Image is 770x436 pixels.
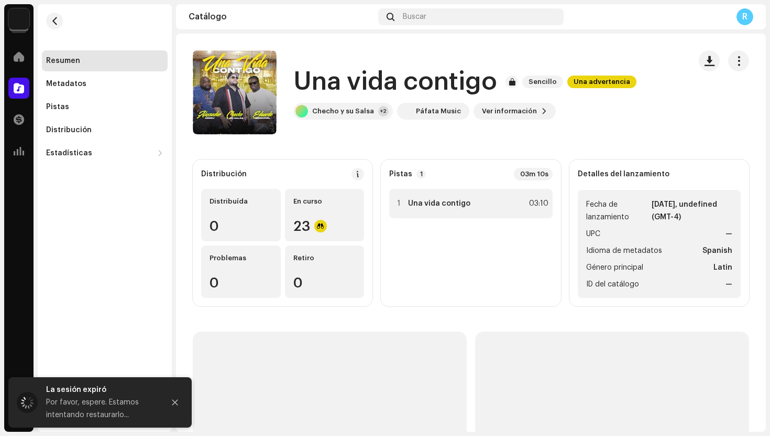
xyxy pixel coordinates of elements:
strong: Pistas [389,170,412,178]
div: Pistas [46,103,69,111]
div: Resumen [46,57,80,65]
strong: [DATE], undefined (GMT-4) [652,198,732,224]
div: Distribución [46,126,92,134]
strong: Spanish [702,244,732,257]
span: Fecha de lanzamiento [586,198,650,224]
div: La sesión expiró [46,384,156,396]
div: Checho y su Salsa [312,107,374,115]
span: Idioma de metadatos [586,244,662,257]
strong: — [725,278,732,291]
span: Sencillo [522,76,563,88]
strong: Detalles del lanzamiento [578,170,669,178]
button: Close [164,392,185,413]
re-m-nav-item: Pistas [42,97,168,118]
div: R [736,8,753,25]
div: Metadatos [46,80,86,88]
div: 03:10 [525,197,548,210]
span: ID del catálogo [586,278,639,291]
strong: Una vida contigo [408,199,470,208]
h1: Una vida contigo [293,65,497,99]
div: Catálogo [189,13,374,21]
div: 03m 10s [514,168,553,180]
button: Ver información [474,103,556,120]
div: Páfata Music [416,107,461,115]
div: Problemas [210,254,272,262]
img: 594a6a2b-402e-48c3-9023-4c54ecc2b95b [8,8,29,29]
re-m-nav-item: Resumen [42,50,168,71]
strong: Latin [713,261,732,274]
img: 6264e050-2a88-4e22-b625-477ade93cec3 [399,105,412,118]
div: En curso [293,197,356,206]
div: Distribución [201,170,247,178]
span: Una advertencia [567,76,636,88]
span: UPC [586,228,600,240]
re-m-nav-item: Distribución [42,120,168,141]
strong: — [725,228,732,240]
re-m-nav-item: Metadatos [42,73,168,94]
div: Retiro [293,254,356,262]
re-m-nav-dropdown: Estadísticas [42,143,168,164]
span: Ver información [482,101,537,122]
div: Por favor, espere. Estamos intentando restaurarlo... [46,396,156,421]
span: Género principal [586,261,643,274]
div: Estadísticas [46,149,92,157]
div: +2 [378,106,389,116]
span: Buscar [403,13,426,21]
div: Distribuída [210,197,272,206]
p-badge: 1 [416,169,426,179]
